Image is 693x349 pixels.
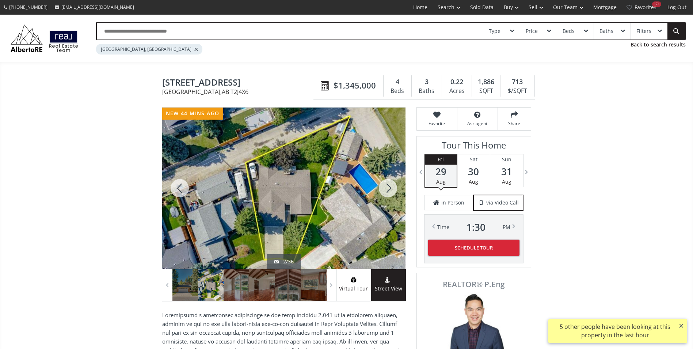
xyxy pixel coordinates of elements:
span: Favorite [420,120,453,127]
span: in Person [441,199,464,206]
div: 4 [387,77,408,87]
button: Schedule Tour [428,240,519,256]
div: 0.22 [446,77,468,87]
span: via Video Call [486,199,519,206]
button: × [675,319,687,332]
span: Street View [371,285,406,293]
span: 29 [425,166,457,177]
div: Time PM [437,222,510,232]
span: Ask agent [461,120,494,127]
span: 31 [490,166,523,177]
div: SQFT [476,86,496,97]
h3: Tour This Home [424,140,523,154]
div: Fri [425,154,457,165]
div: [GEOGRAPHIC_DATA], [GEOGRAPHIC_DATA] [96,44,202,55]
span: [EMAIL_ADDRESS][DOMAIN_NAME] [61,4,134,10]
a: virtual tour iconVirtual Tour [336,269,371,301]
span: 30 [457,166,490,177]
span: Aug [502,178,511,185]
a: Back to search results [631,41,686,48]
div: Sat [457,154,490,165]
div: Price [526,29,538,34]
div: Sun [490,154,523,165]
div: Baths [415,86,438,97]
span: 116 Lake Tahoe Green SE [162,78,317,89]
span: Aug [469,178,478,185]
a: [EMAIL_ADDRESS][DOMAIN_NAME] [51,0,138,14]
div: 2/36 [274,258,294,265]
span: [GEOGRAPHIC_DATA] , AB T2J4X6 [162,89,317,95]
div: 116 Lake Tahoe Green SE Calgary, AB T2J4X6 - Photo 2 of 36 [162,108,405,269]
img: virtual tour icon [350,277,357,283]
span: 1 : 30 [467,222,486,232]
span: Share [502,120,527,127]
span: Aug [436,178,446,185]
div: Beds [563,29,575,34]
div: 5 other people have been looking at this property in the last hour [552,323,678,339]
span: REALTOR® P.Eng [425,281,523,288]
div: 3 [415,77,438,87]
span: 1,886 [478,77,494,87]
div: $/SQFT [504,86,530,97]
div: Type [489,29,500,34]
div: 174 [652,1,661,7]
span: Virtual Tour [336,285,371,293]
div: Beds [387,86,408,97]
img: Logo [7,23,81,54]
div: 713 [504,77,530,87]
div: Filters [636,29,651,34]
div: Baths [599,29,613,34]
div: Acres [446,86,468,97]
div: new 44 mins ago [162,108,223,120]
span: $1,345,000 [334,80,376,91]
span: [PHONE_NUMBER] [9,4,47,10]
